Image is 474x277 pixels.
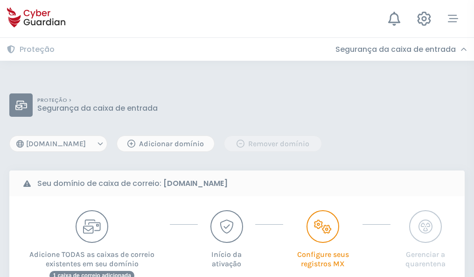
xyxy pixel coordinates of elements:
button: Início da ativação [207,210,245,269]
b: Seu domínio de caixa de correio: [37,178,228,189]
h3: Proteção [20,45,55,54]
div: Adicionar domínio [124,138,207,149]
p: Adicione TODAS as caixas de correio existentes em seu domínio [23,243,160,269]
p: Início da ativação [207,243,245,269]
button: Adicionar domínio [117,135,215,152]
p: Gerenciar a quarentena [400,243,451,269]
strong: [DOMAIN_NAME] [163,178,228,189]
p: PROTEÇÃO > [37,97,158,104]
p: Segurança da caixa de entrada [37,104,158,113]
p: Configure seus registros MX [293,243,354,269]
h3: Segurança da caixa de entrada [335,45,456,54]
button: Configure seus registros MX [293,210,354,269]
button: Remover domínio [224,135,322,152]
div: Segurança da caixa de entrada [335,45,467,54]
button: Gerenciar a quarentena [400,210,451,269]
div: Remover domínio [231,138,314,149]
